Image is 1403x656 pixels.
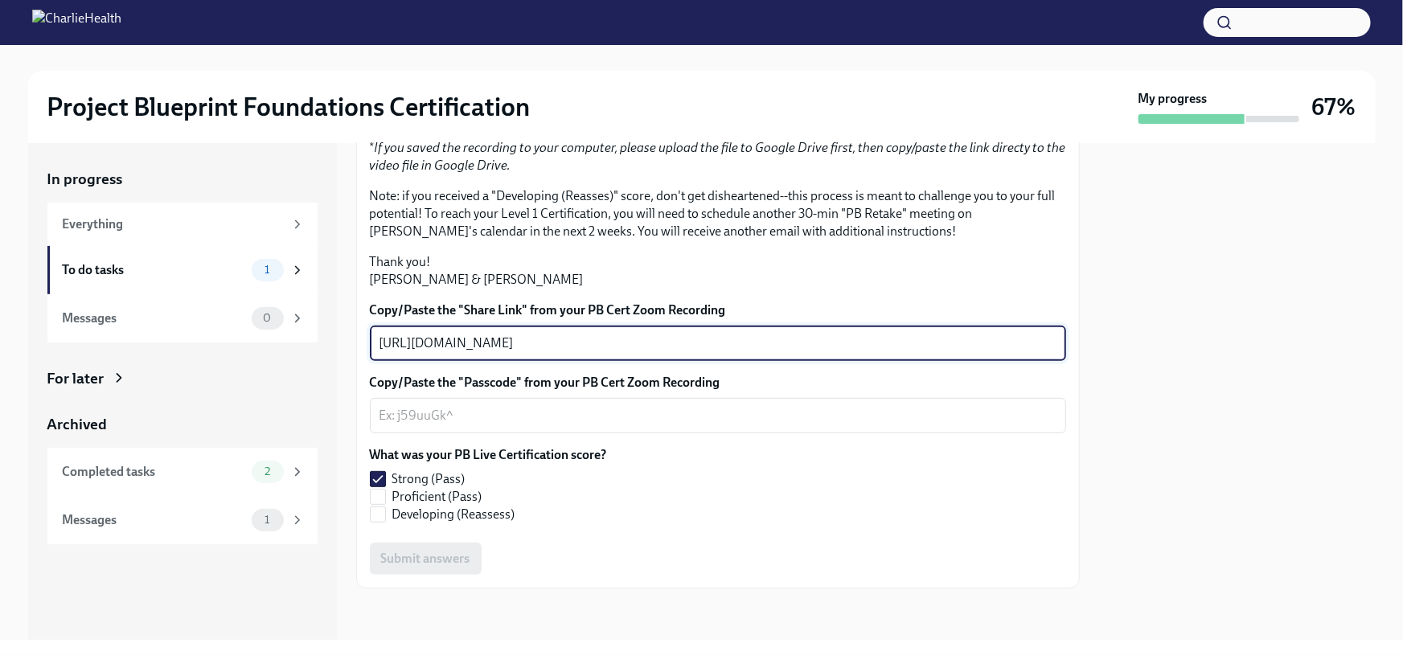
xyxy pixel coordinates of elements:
[379,334,1056,353] textarea: [URL][DOMAIN_NAME]
[47,414,318,435] a: Archived
[47,448,318,496] a: Completed tasks2
[370,187,1066,240] p: Note: if you received a "Developing (Reasses)" score, don't get disheartened--this process is mea...
[370,374,1066,392] label: Copy/Paste the "Passcode" from your PB Cert Zoom Recording
[1138,90,1208,108] strong: My progress
[63,463,245,481] div: Completed tasks
[370,253,1066,289] p: Thank you! [PERSON_NAME] & [PERSON_NAME]
[47,368,318,389] a: For later
[47,246,318,294] a: To do tasks1
[1312,92,1356,121] h3: 67%
[63,511,245,529] div: Messages
[47,368,105,389] div: For later
[253,312,281,324] span: 0
[370,301,1066,319] label: Copy/Paste the "Share Link" from your PB Cert Zoom Recording
[63,261,245,279] div: To do tasks
[63,310,245,327] div: Messages
[370,446,607,464] label: What was your PB Live Certification score?
[47,169,318,190] a: In progress
[392,488,482,506] span: Proficient (Pass)
[47,496,318,544] a: Messages1
[32,10,121,35] img: CharlieHealth
[63,215,284,233] div: Everything
[47,91,531,123] h2: Project Blueprint Foundations Certification
[255,264,279,276] span: 1
[255,465,280,478] span: 2
[392,506,515,523] span: Developing (Reassess)
[392,470,466,488] span: Strong (Pass)
[47,294,318,342] a: Messages0
[47,203,318,246] a: Everything
[255,514,279,526] span: 1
